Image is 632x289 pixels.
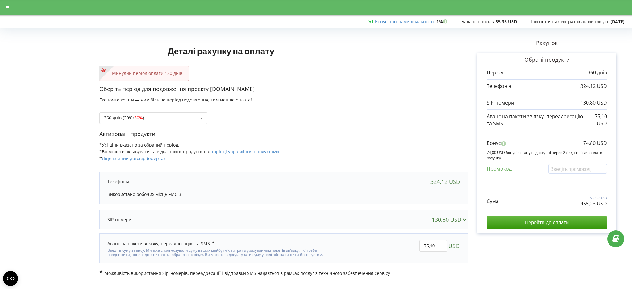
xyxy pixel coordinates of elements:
p: Можливість використання Sip-номерів, переадресації і відправки SMS надається в рамках послуг з те... [99,270,468,276]
p: Рахунок [468,39,626,47]
span: 3 [179,191,181,197]
p: Обрані продукти [487,56,607,64]
p: 130,80 USD [580,99,607,106]
p: 360 днів [588,69,607,76]
p: 75,10 USD [586,113,607,127]
strong: 55,35 USD [496,19,517,24]
p: 74,80 USD [583,140,607,147]
p: 74,80 USD бонусів стануть доступні через 270 днів після оплати рахунку [487,150,607,160]
p: Використано робочих місць FMC: [107,191,460,197]
span: При поточних витратах активний до: [529,19,609,24]
p: 455,23 USD [580,200,607,207]
span: *Усі ціни вказано за обраний період. [99,142,179,148]
p: Промокод [487,165,512,172]
input: Введіть промокод [548,164,607,174]
div: Аванс на пакети зв'язку, переадресацію та SMS [107,240,215,247]
p: Активовані продукти [99,130,468,138]
div: 360 днів ( / ) [104,116,144,120]
span: *Ви можете активувати та відключити продукти на [99,149,280,155]
div: 324,12 USD [430,179,460,185]
a: сторінці управління продуктами. [209,149,280,155]
strong: [DATE] [610,19,625,24]
p: Період [487,69,503,76]
h1: Деталі рахунку на оплату [99,36,343,66]
span: Економте кошти — чим більше період подовження, тим менше оплата! [99,97,252,103]
p: Сума [487,198,499,205]
span: Баланс проєкту: [461,19,496,24]
a: Бонус програми лояльності [375,19,434,24]
a: Ліцензійний договір (оферта) [102,155,165,161]
div: Введіть суму авансу. Ми вже спрогнозували суму ваших майбутніх витрат з урахуванням пакетів зв'яз... [107,247,325,257]
button: Open CMP widget [3,271,18,286]
p: SIP-номери [487,99,514,106]
p: Аванс на пакети зв'язку, переадресацію та SMS [487,113,586,127]
p: Бонус [487,140,501,147]
p: SIP-номери [107,217,131,223]
p: 530,02 USD [580,196,607,200]
div: 130,80 USD [432,217,469,223]
s: 20% [124,115,133,121]
p: Оберіть період для подовження проєкту [DOMAIN_NAME] [99,85,468,93]
span: USD [448,240,459,252]
p: Минулий період оплати 180 днів [106,70,182,76]
p: Телефонія [487,83,511,90]
p: 324,12 USD [580,83,607,90]
span: 30% [134,115,143,121]
p: Телефонія [107,179,129,185]
span: : [375,19,435,24]
input: Перейти до оплати [487,216,607,229]
strong: 1% [436,19,449,24]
